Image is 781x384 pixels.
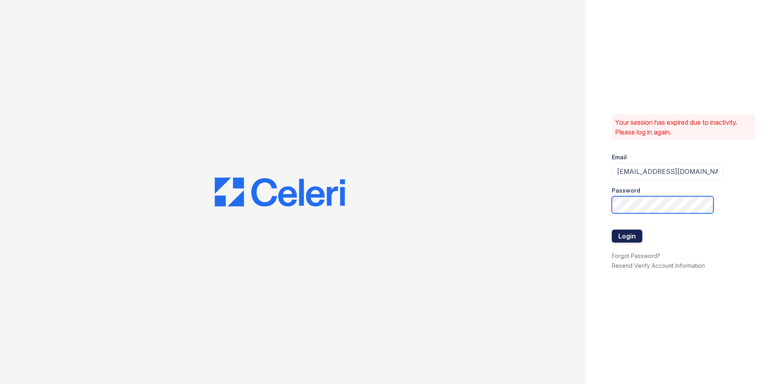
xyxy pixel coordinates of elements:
label: Password [612,187,640,195]
keeper-lock: Open Keeper Popup [699,200,709,210]
img: CE_Logo_Blue-a8612792a0a2168367f1c8372b55b34899dd931a85d93a1a3d3e32e68fde9ad4.png [215,178,345,207]
label: Email [612,153,627,161]
a: Forgot Password? [612,252,660,259]
button: Login [612,230,642,243]
p: Your session has expired due to inactivity. Please log in again. [615,117,752,137]
a: Resend Verify Account Information [612,262,705,269]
